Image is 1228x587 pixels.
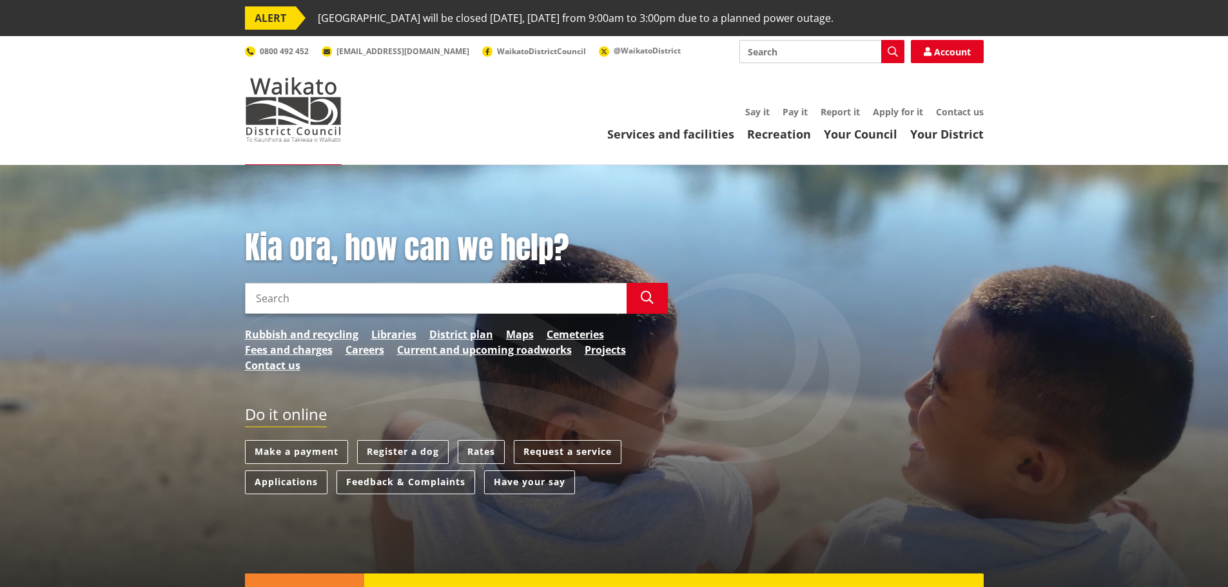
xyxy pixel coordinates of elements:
[245,77,342,142] img: Waikato District Council - Te Kaunihera aa Takiwaa o Waikato
[397,342,572,358] a: Current and upcoming roadworks
[336,470,475,494] a: Feedback & Complaints
[910,126,984,142] a: Your District
[547,327,604,342] a: Cemeteries
[783,106,808,118] a: Pay it
[936,106,984,118] a: Contact us
[245,405,327,428] h2: Do it online
[911,40,984,63] a: Account
[614,45,681,56] span: @WaikatoDistrict
[745,106,770,118] a: Say it
[245,358,300,373] a: Contact us
[245,283,627,314] input: Search input
[482,46,586,57] a: WaikatoDistrictCouncil
[739,40,904,63] input: Search input
[245,327,358,342] a: Rubbish and recycling
[346,342,384,358] a: Careers
[260,46,309,57] span: 0800 492 452
[357,440,449,464] a: Register a dog
[514,440,621,464] a: Request a service
[336,46,469,57] span: [EMAIL_ADDRESS][DOMAIN_NAME]
[322,46,469,57] a: [EMAIL_ADDRESS][DOMAIN_NAME]
[484,470,575,494] a: Have your say
[245,229,668,267] h1: Kia ora, how can we help?
[245,470,327,494] a: Applications
[245,342,333,358] a: Fees and charges
[599,45,681,56] a: @WaikatoDistrict
[245,46,309,57] a: 0800 492 452
[318,6,833,30] span: [GEOGRAPHIC_DATA] will be closed [DATE], [DATE] from 9:00am to 3:00pm due to a planned power outage.
[585,342,626,358] a: Projects
[821,106,860,118] a: Report it
[245,440,348,464] a: Make a payment
[458,440,505,464] a: Rates
[245,6,296,30] span: ALERT
[506,327,534,342] a: Maps
[824,126,897,142] a: Your Council
[747,126,811,142] a: Recreation
[873,106,923,118] a: Apply for it
[497,46,586,57] span: WaikatoDistrictCouncil
[371,327,416,342] a: Libraries
[429,327,493,342] a: District plan
[607,126,734,142] a: Services and facilities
